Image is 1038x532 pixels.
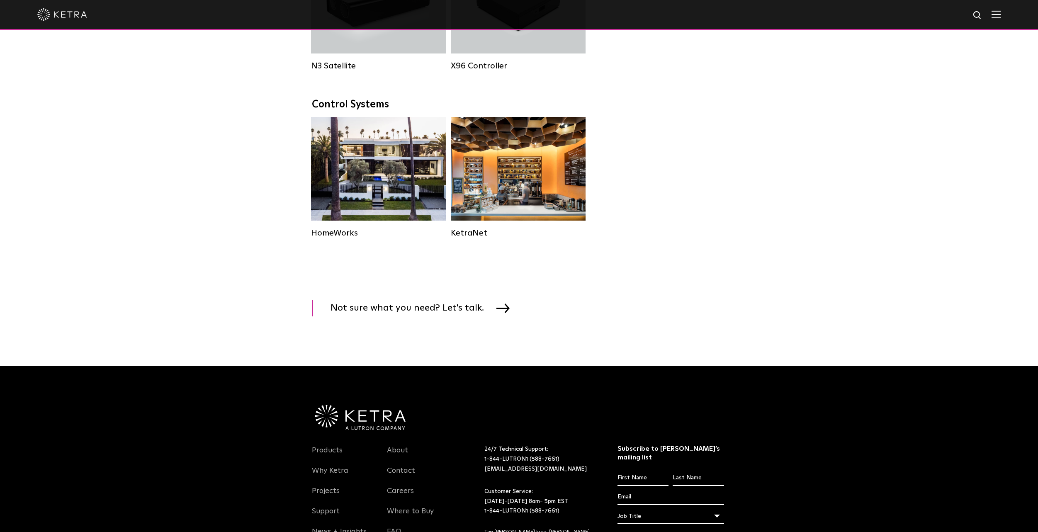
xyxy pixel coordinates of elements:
div: Job Title [617,508,724,524]
span: Not sure what you need? Let's talk. [331,300,496,316]
a: KetraNet Legacy System [451,117,586,238]
a: Why Ketra [312,466,348,485]
h3: Subscribe to [PERSON_NAME]’s mailing list [617,445,724,462]
div: Control Systems [312,99,727,111]
a: 1-844-LUTRON1 (588-7661) [484,508,559,514]
div: HomeWorks [311,228,446,238]
img: Ketra-aLutronCo_White_RGB [315,405,406,430]
div: KetraNet [451,228,586,238]
p: 24/7 Technical Support: [484,445,597,474]
a: Support [312,507,340,526]
input: Last Name [673,470,724,486]
a: Projects [312,486,340,505]
a: Contact [387,466,415,485]
a: [EMAIL_ADDRESS][DOMAIN_NAME] [484,466,587,472]
a: Products [312,446,343,465]
p: Customer Service: [DATE]-[DATE] 8am- 5pm EST [484,487,597,516]
a: Where to Buy [387,507,434,526]
img: ketra-logo-2019-white [37,8,87,21]
img: search icon [972,10,983,21]
a: HomeWorks Residential Solution [311,117,446,238]
div: X96 Controller [451,61,586,71]
img: Hamburger%20Nav.svg [992,10,1001,18]
a: Not sure what you need? Let's talk. [312,300,520,316]
a: About [387,446,408,465]
div: N3 Satellite [311,61,446,71]
a: Careers [387,486,414,505]
input: Email [617,489,724,505]
a: 1-844-LUTRON1 (588-7661) [484,456,559,462]
img: arrow [496,304,510,313]
input: First Name [617,470,669,486]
